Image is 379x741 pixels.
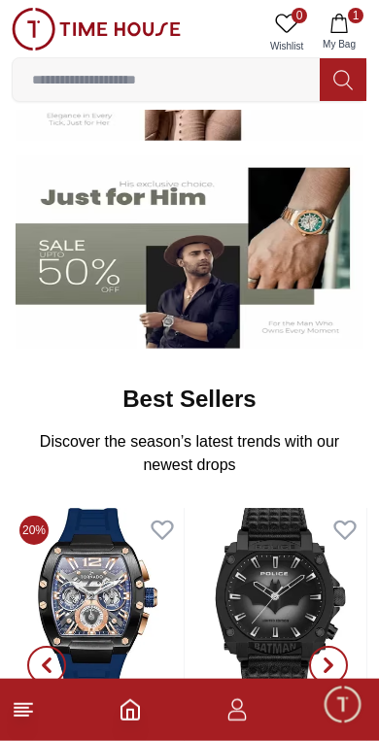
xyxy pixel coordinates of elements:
[12,508,184,702] img: Tornado Xenith Multifuction Men's Black/Silver Dial Multi Function Watch - T23105-SSBB
[348,8,363,23] span: 1
[122,384,256,415] h2: Best Sellers
[262,39,311,53] span: Wishlist
[16,156,363,350] img: Men's Watches Banner
[119,698,142,722] a: Home
[315,37,363,51] span: My Bag
[262,8,311,57] a: 0Wishlist
[311,8,367,57] button: 1My Bag
[322,684,364,726] div: Chat Widget
[292,8,307,23] span: 0
[194,508,366,702] img: POLICE BATMAN Men's Analog Black Dial Watch - PEWGD0022601
[12,8,181,51] img: ...
[27,430,352,477] p: Discover the season’s latest trends with our newest drops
